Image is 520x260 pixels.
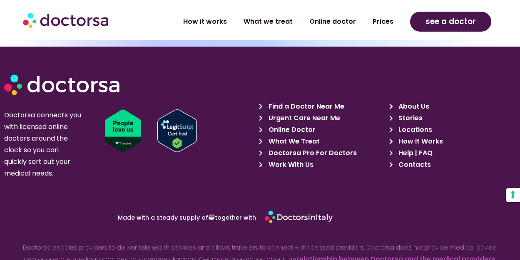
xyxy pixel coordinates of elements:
[301,12,364,31] a: Online doctor
[396,101,429,112] span: About Us
[259,136,384,147] a: What We Treat
[389,112,514,124] a: Stories
[266,159,313,171] span: Work With Us
[266,147,357,159] span: Doctorsa Pro For Doctors
[396,124,432,136] span: Locations
[259,101,384,112] a: Find a Doctor Near Me
[259,124,384,136] a: Online Doctor
[425,15,476,28] span: see a doctor
[396,112,423,124] span: Stories
[259,112,384,124] a: Urgent Care Near Me
[389,101,514,112] a: About Us
[364,12,402,31] a: Prices
[410,12,492,32] a: see a doctor
[175,12,235,31] a: How it works
[157,109,263,152] a: Verify LegitScript Approval for www.doctorsa.com
[506,188,520,202] button: Your consent preferences for tracking technologies
[396,147,433,159] span: Help | FAQ
[266,136,320,147] span: What We Treat
[4,109,83,179] p: Doctorsa connects you with licensed online doctors around the clock so you can quickly sort out y...
[396,159,431,171] span: Contacts
[266,124,316,136] span: Online Doctor
[140,12,402,31] nav: Menu
[389,124,514,136] a: Locations
[389,136,514,147] a: How It Works
[396,136,443,147] span: How It Works
[266,101,344,112] span: Find a Doctor Near Me
[389,159,514,171] a: Contacts
[259,159,384,171] a: Work With Us
[209,214,214,220] img: ☕
[235,12,301,31] a: What we treat
[266,112,340,124] span: Urgent Care Near Me
[259,147,384,159] a: Doctorsa Pro For Doctors
[36,214,256,220] p: Made with a steady supply of together with
[157,109,197,152] img: Verify Approval for www.doctorsa.com
[389,147,514,159] a: Help | FAQ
